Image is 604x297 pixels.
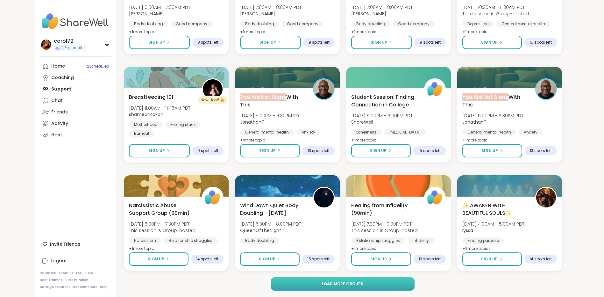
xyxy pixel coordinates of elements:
span: Sign Up [259,256,275,262]
div: carol72 [54,38,86,45]
div: Chat [51,98,63,104]
div: Motherhood [129,121,163,128]
div: General mental health [462,129,516,135]
button: Sign Up [129,144,190,157]
a: Logout [40,255,111,267]
a: FAQ [76,271,83,275]
span: Narcissistic Abuse Support Group (90min) [129,202,195,217]
span: Sign Up [481,148,498,154]
span: You Are Not Alone [240,93,286,101]
span: Sign Up [481,256,498,262]
div: Relationship struggles [164,237,217,244]
div: Good company [393,21,435,27]
div: Activity [51,120,68,127]
span: Load more groups [322,281,363,287]
a: Host [40,129,111,141]
b: ShareWell [351,119,373,125]
button: Sign Up [240,144,300,157]
img: QueenOfTheNight [314,188,334,207]
span: 13 spots left [308,148,330,153]
span: [DATE] 7:30PM - 9:00PM PDT [351,221,418,227]
a: Activity [40,118,111,129]
button: Sign Up [462,144,522,157]
span: This session is Group-hosted [129,227,195,234]
b: [PERSON_NAME] [240,11,275,17]
img: ShareWell Nav Logo [40,10,111,33]
a: Chat [40,95,111,106]
span: [DATE] 5:00PM - 6:00PM PDT [351,112,413,119]
span: 9 spots left [309,40,330,45]
div: Home [51,63,65,69]
a: Safety Policy [65,278,88,282]
span: 2 Scheduled [87,64,109,69]
span: You Are Not Alone [462,93,508,101]
b: [PERSON_NAME] [351,11,386,17]
a: Referrals [40,271,56,275]
b: [PERSON_NAME] [129,11,164,17]
span: Sign Up [259,148,276,154]
div: Logout [51,258,67,264]
a: Friends [40,106,111,118]
span: [DATE] 5:00PM - 6:30PM PDT [462,112,523,119]
a: Safety Resources [40,285,70,289]
b: QueenOfTheNight [240,227,281,234]
span: 2 Pro credits [61,45,85,51]
div: Feeling stuck [165,121,201,128]
span: 15 spots left [418,148,441,153]
div: General mental health [240,129,294,135]
span: This session is Group-hosted [351,227,418,234]
span: 9 spots left [197,148,218,153]
div: Anxiety [296,129,320,135]
img: lyssa [536,188,556,207]
span: With This [462,93,528,109]
a: Blog [100,285,108,289]
b: lyssa [462,227,473,234]
button: Sign Up [129,252,188,266]
span: 13 spots left [419,257,441,262]
button: Sign Up [240,252,300,266]
div: Body doubling [240,21,279,27]
span: 9 spots left [420,40,441,45]
div: New Host! 🎉 [198,96,227,104]
div: Coaching [51,75,74,81]
span: Student Session: Finding Connection in College [351,93,417,109]
div: Invite Friends [40,238,111,250]
span: Sign Up [370,148,387,154]
span: This session is Group-hosted [462,11,529,17]
span: Sign Up [371,40,387,45]
span: Sign Up [259,40,276,45]
div: Body doubling [129,21,168,27]
img: JonathanT [314,79,334,99]
span: 8 spots left [197,40,218,45]
div: Loneliness [351,129,381,135]
span: [DATE] 6:00PM - 7:30PM PDT [129,221,195,227]
div: Host [51,132,62,138]
button: Sign Up [462,252,522,266]
img: ShareWell [425,79,445,99]
div: Good company [171,21,212,27]
div: Good company [282,21,323,27]
div: Body doubling [240,237,279,244]
img: ShareWell [425,188,445,207]
span: [DATE] 10:30AM - 11:30AM PDT [462,4,529,11]
b: JonathanT [462,119,487,125]
a: Coaching [40,72,111,83]
span: Sign Up [148,256,164,262]
span: 13 spots left [530,148,552,153]
span: [DATE] 5:00PM - 6:30PM PDT [240,112,301,119]
button: Sign Up [351,36,412,49]
span: [DATE] 7:00AM - 8:00AM PDT [351,4,413,11]
button: Sign Up [351,144,411,157]
div: Relationship struggles [351,237,405,244]
div: Infidelity [408,237,434,244]
span: [DATE] 7:00AM - 8:00AM PDT [240,4,302,11]
div: Depression [462,21,494,27]
button: Sign Up [351,252,411,266]
span: [DATE] 6:00AM - 7:00AM PDT [129,4,190,11]
span: ✨ AWAKEN WITH BEAUTIFUL SOULS✨ [462,202,528,217]
img: JonathanT [536,79,556,99]
div: General mental health [496,21,550,27]
img: carol72 [41,40,51,50]
a: Home2Scheduled [40,61,111,72]
div: Body doubling [351,21,390,27]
